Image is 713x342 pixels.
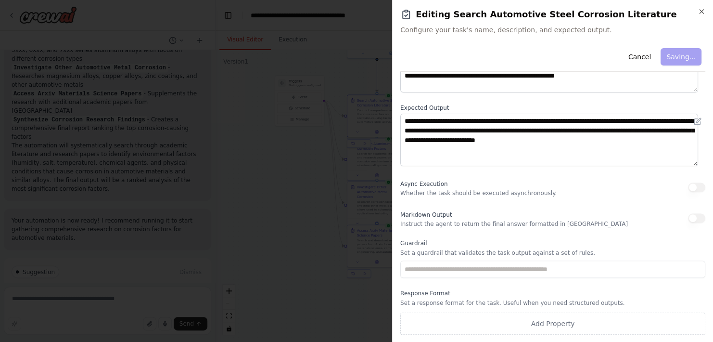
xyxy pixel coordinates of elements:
h2: Editing Search Automotive Steel Corrosion Literature [400,8,705,21]
p: Instruct the agent to return the final answer formatted in [GEOGRAPHIC_DATA] [400,220,628,228]
span: Configure your task's name, description, and expected output. [400,25,705,35]
p: Whether the task should be executed asynchronously. [400,189,557,197]
p: Set a response format for the task. Useful when you need structured outputs. [400,299,705,307]
label: Expected Output [400,104,705,112]
label: Response Format [400,289,705,297]
p: Set a guardrail that validates the task output against a set of rules. [400,249,705,257]
button: Cancel [623,48,657,66]
button: Add Property [400,313,705,335]
label: Guardrail [400,239,705,247]
span: Markdown Output [400,211,452,218]
span: Async Execution [400,181,447,187]
button: Open in editor [692,116,703,127]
